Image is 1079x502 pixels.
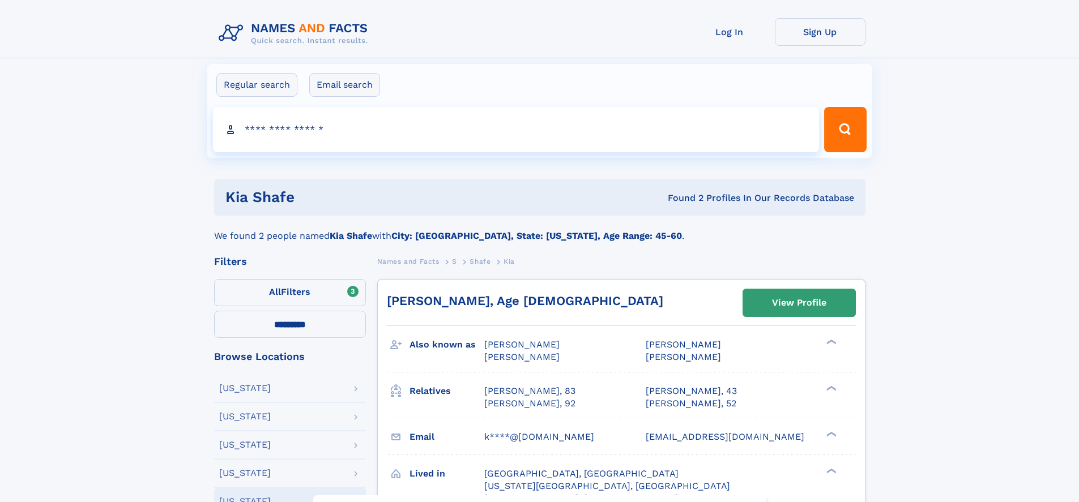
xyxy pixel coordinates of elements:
[646,431,804,442] span: [EMAIL_ADDRESS][DOMAIN_NAME]
[410,427,484,447] h3: Email
[484,468,679,479] span: [GEOGRAPHIC_DATA], [GEOGRAPHIC_DATA]
[824,107,866,152] button: Search Button
[484,351,560,362] span: [PERSON_NAME]
[214,351,366,362] div: Browse Locations
[219,412,271,421] div: [US_STATE]
[484,339,560,350] span: [PERSON_NAME]
[309,73,380,97] label: Email search
[410,335,484,354] h3: Also known as
[646,385,737,397] a: [PERSON_NAME], 43
[377,254,440,268] a: Names and Facts
[824,338,837,346] div: ❯
[743,289,855,316] a: View Profile
[391,230,682,241] b: City: [GEOGRAPHIC_DATA], State: [US_STATE], Age Range: 45-60
[214,256,366,267] div: Filters
[214,279,366,306] label: Filters
[410,464,484,483] h3: Lived in
[219,469,271,478] div: [US_STATE]
[214,18,377,49] img: Logo Names and Facts
[646,339,721,350] span: [PERSON_NAME]
[214,216,865,243] div: We found 2 people named with .
[216,73,297,97] label: Regular search
[684,18,775,46] a: Log In
[213,107,820,152] input: search input
[330,230,372,241] b: Kia Shafe
[484,480,730,491] span: [US_STATE][GEOGRAPHIC_DATA], [GEOGRAPHIC_DATA]
[225,190,481,204] h1: kia shafe
[824,430,837,437] div: ❯
[484,385,575,397] a: [PERSON_NAME], 83
[452,254,457,268] a: S
[646,397,736,410] a: [PERSON_NAME], 52
[452,258,457,265] span: S
[772,290,826,316] div: View Profile
[504,258,515,265] span: Kia
[269,286,281,297] span: All
[481,192,854,204] div: Found 2 Profiles In Our Records Database
[410,381,484,401] h3: Relatives
[387,294,663,308] a: [PERSON_NAME], Age [DEMOGRAPHIC_DATA]
[470,258,491,265] span: Shafe
[824,384,837,392] div: ❯
[219,384,271,393] div: [US_STATE]
[484,397,575,410] a: [PERSON_NAME], 92
[219,440,271,449] div: [US_STATE]
[470,254,491,268] a: Shafe
[775,18,865,46] a: Sign Up
[824,467,837,474] div: ❯
[646,351,721,362] span: [PERSON_NAME]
